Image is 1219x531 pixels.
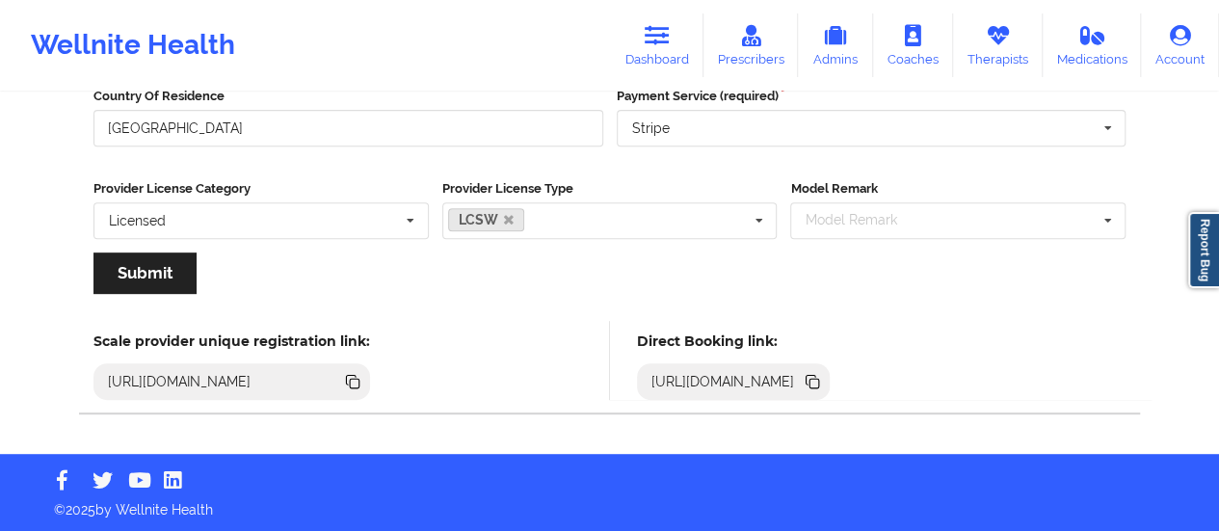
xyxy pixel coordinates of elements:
a: Dashboard [611,13,703,77]
a: Therapists [953,13,1043,77]
a: Prescribers [703,13,799,77]
label: Provider License Type [442,179,778,199]
button: Submit [93,252,197,294]
a: LCSW [448,208,525,231]
div: [URL][DOMAIN_NAME] [644,372,803,391]
p: © 2025 by Wellnite Health [40,487,1179,519]
a: Account [1141,13,1219,77]
label: Model Remark [790,179,1126,199]
div: Model Remark [800,209,924,231]
label: Payment Service (required) [617,87,1126,106]
h5: Scale provider unique registration link: [93,332,370,350]
a: Coaches [873,13,953,77]
a: Medications [1043,13,1142,77]
label: Country Of Residence [93,87,603,106]
a: Admins [798,13,873,77]
div: [URL][DOMAIN_NAME] [100,372,259,391]
label: Provider License Category [93,179,429,199]
a: Report Bug [1188,212,1219,288]
h5: Direct Booking link: [637,332,831,350]
div: Licensed [109,214,166,227]
div: Stripe [632,121,670,135]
